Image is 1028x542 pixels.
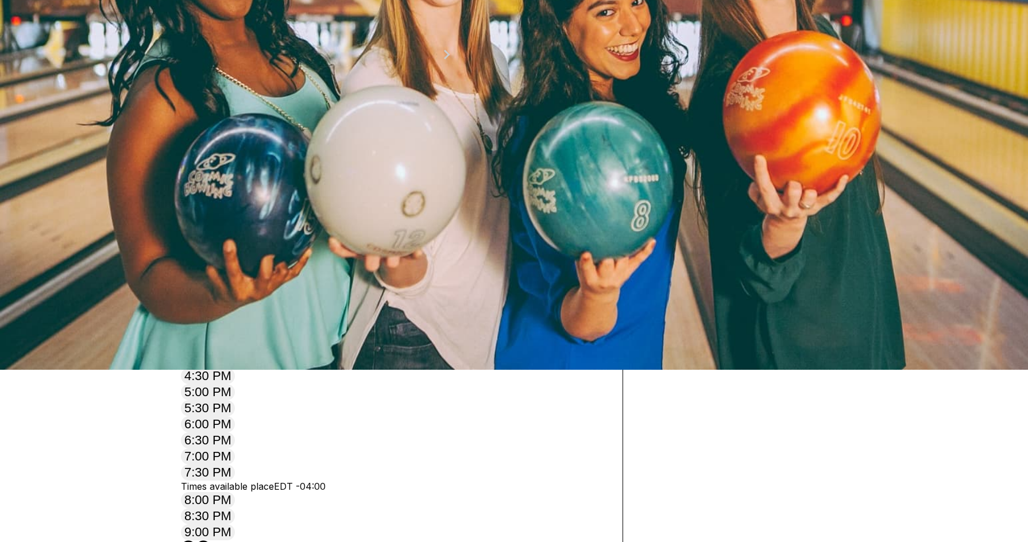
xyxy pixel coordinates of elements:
[181,524,235,540] button: 9:00 PM
[181,368,235,384] button: 4:30 PM
[181,384,235,400] button: 5:00 PM
[438,45,456,64] button: Next Month
[181,448,235,464] button: 7:00 PM
[274,481,326,492] span: EDT -04:00
[181,464,235,481] button: 7:30 PM
[181,508,235,524] button: 8:30 PM
[181,400,235,416] button: 5:30 PM
[181,481,274,492] span: Times available place
[181,492,235,508] button: 8:00 PM
[181,416,235,432] button: 6:00 PM
[181,432,235,448] button: 6:30 PM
